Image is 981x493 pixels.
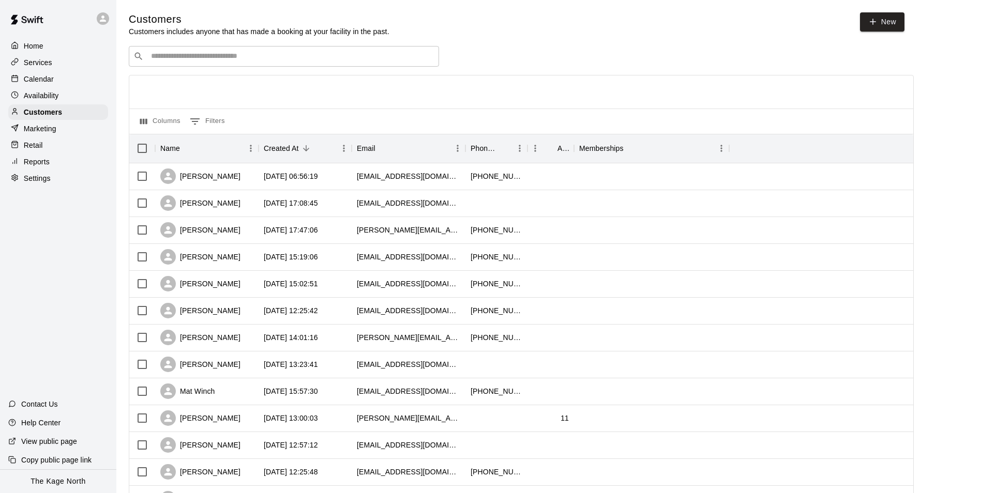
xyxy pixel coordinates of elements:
p: Settings [24,173,51,183]
div: +17057900096 [471,305,522,316]
div: Memberships [574,134,729,163]
button: Menu [714,141,729,156]
button: Sort [624,141,638,156]
div: 2025-09-14 12:25:48 [264,467,318,477]
div: gaudetmj@gmail.com [357,359,460,369]
div: 2025-09-17 15:19:06 [264,252,318,262]
div: 2025-09-17 12:25:42 [264,305,318,316]
div: Memberships [579,134,624,163]
div: [PERSON_NAME] [160,303,240,318]
div: +16479211418 [471,171,522,181]
button: Menu [512,141,527,156]
div: Phone Number [471,134,497,163]
a: Retail [8,137,108,153]
p: Retail [24,140,43,150]
div: 2025-09-16 14:01:16 [264,332,318,343]
div: +16478314131 [471,252,522,262]
p: Reports [24,157,50,167]
div: Mat Winch [160,383,215,399]
div: 2025-09-18 17:08:45 [264,198,318,208]
div: [PERSON_NAME] [160,249,240,265]
div: Name [160,134,180,163]
button: Menu [527,141,543,156]
p: Marketing [24,124,56,134]
p: View public page [21,436,77,446]
div: Age [527,134,574,163]
a: Marketing [8,121,108,136]
div: 2025-09-16 13:23:41 [264,359,318,369]
a: Calendar [8,71,108,87]
button: Select columns [138,113,183,130]
div: +16472376217 [471,225,522,235]
div: Phone Number [465,134,527,163]
div: [PERSON_NAME] [160,195,240,211]
button: Menu [450,141,465,156]
p: Customers includes anyone that has made a booking at your facility in the past. [129,26,389,37]
div: quinton.boone@gmail.com [357,413,460,423]
div: [PERSON_NAME] [160,222,240,238]
div: [PERSON_NAME] [160,168,240,184]
div: Created At [259,134,352,163]
div: [PERSON_NAME] [160,330,240,345]
div: Name [155,134,259,163]
p: Availability [24,90,59,101]
p: Calendar [24,74,54,84]
a: Availability [8,88,108,103]
div: Email [352,134,465,163]
div: heather.kathleen.a@gmail.com [357,332,460,343]
button: Menu [243,141,259,156]
a: Reports [8,154,108,170]
div: sbromita@gmail.com [357,440,460,450]
p: Services [24,57,52,68]
div: [PERSON_NAME] [160,410,240,426]
button: Sort [299,141,313,156]
div: nicole.m.abbott0@gmail.com [357,225,460,235]
a: Home [8,38,108,54]
div: atenareisi62@gmail.com [357,252,460,262]
a: New [860,12,904,32]
div: [PERSON_NAME] [160,437,240,453]
div: [PERSON_NAME] [160,464,240,480]
div: 2025-09-15 15:57:30 [264,386,318,396]
div: +19052520358 [471,386,522,396]
div: Search customers by name or email [129,46,439,67]
p: Customers [24,107,62,117]
div: 2025-09-14 12:57:12 [264,440,318,450]
h5: Customers [129,12,389,26]
div: mathewwinch7@gmail.com [357,386,460,396]
div: +12892425613 [471,279,522,289]
a: Services [8,55,108,70]
button: Sort [375,141,390,156]
div: +17058799346 [471,332,522,343]
p: Contact Us [21,399,58,409]
div: [PERSON_NAME] [160,276,240,291]
div: [PERSON_NAME] [160,357,240,372]
div: Email [357,134,375,163]
button: Sort [497,141,512,156]
button: Show filters [187,113,228,130]
div: Age [557,134,569,163]
div: 11 [561,413,569,423]
div: 2025-09-17 17:47:06 [264,225,318,235]
div: sydneymead1414@gmail.com [357,171,460,181]
button: Menu [336,141,352,156]
button: Sort [180,141,194,156]
p: Copy public page link [21,455,92,465]
div: 2025-09-17 15:02:51 [264,279,318,289]
div: patrickisa333@hotmail.com [357,198,460,208]
div: 2025-09-15 13:00:03 [264,413,318,423]
div: Customers [8,104,108,120]
p: Help Center [21,418,61,428]
div: mclaughlin7947@gmail.com [357,305,460,316]
button: Sort [543,141,557,156]
div: Created At [264,134,299,163]
a: Settings [8,171,108,186]
div: +19057517557 [471,467,522,477]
